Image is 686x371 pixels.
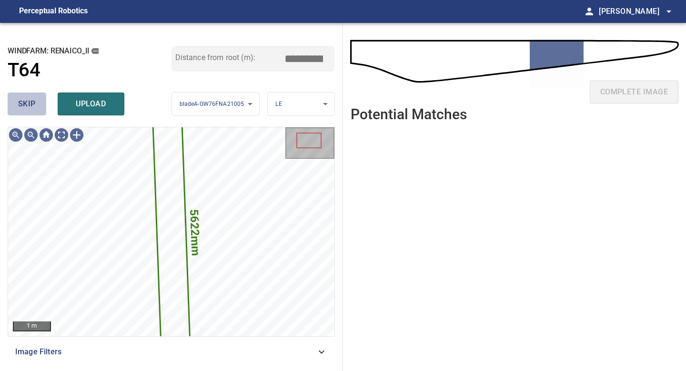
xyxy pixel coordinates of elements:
button: upload [58,93,124,115]
img: Toggle selection [69,127,84,143]
span: bladeA-GW76FNA21005 [180,101,244,107]
img: Zoom in [8,127,23,143]
span: Image Filters [15,346,316,358]
button: [PERSON_NAME] [595,2,675,21]
img: Go home [39,127,54,143]
img: Toggle full page [54,127,69,143]
text: 5622mm [188,209,203,256]
div: LE [268,92,334,116]
h1: T64 [8,59,40,82]
figcaption: Perceptual Robotics [19,4,88,19]
button: copy message details [90,46,100,56]
div: bladeA-GW76FNA21005 [172,92,260,116]
span: [PERSON_NAME] [599,5,675,18]
span: LE [275,101,282,107]
span: arrow_drop_down [663,6,675,17]
label: Distance from root (m): [175,54,255,62]
img: Zoom out [23,127,39,143]
h2: Potential Matches [351,106,467,122]
h2: windfarm: Renaico_II [8,46,171,56]
span: person [584,6,595,17]
a: T64 [8,59,171,82]
span: skip [18,97,36,111]
button: skip [8,93,46,115]
div: Image Filters [8,340,335,363]
span: upload [68,97,114,111]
